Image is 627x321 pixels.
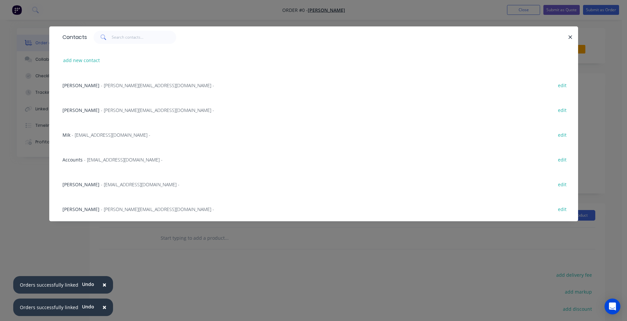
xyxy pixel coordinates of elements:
[101,181,179,188] span: - [EMAIL_ADDRESS][DOMAIN_NAME] -
[101,82,214,89] span: - [PERSON_NAME][EMAIL_ADDRESS][DOMAIN_NAME] -
[112,31,176,44] input: Search contacts...
[72,132,150,138] span: - [EMAIL_ADDRESS][DOMAIN_NAME] -
[605,299,620,314] div: Open Intercom Messenger
[62,181,99,188] span: [PERSON_NAME]
[555,155,570,164] button: edit
[62,157,83,163] span: Accounts
[555,105,570,114] button: edit
[555,180,570,189] button: edit
[62,107,99,113] span: [PERSON_NAME]
[101,206,214,212] span: - [PERSON_NAME][EMAIL_ADDRESS][DOMAIN_NAME] -
[62,206,99,212] span: [PERSON_NAME]
[96,300,113,315] button: Close
[101,107,214,113] span: - [PERSON_NAME][EMAIL_ADDRESS][DOMAIN_NAME] -
[62,132,70,138] span: Mik
[102,303,106,312] span: ×
[20,281,78,288] div: Orders successfully linked
[96,277,113,293] button: Close
[78,279,98,289] button: Undo
[84,157,163,163] span: - [EMAIL_ADDRESS][DOMAIN_NAME] -
[78,302,98,312] button: Undo
[555,204,570,213] button: edit
[555,81,570,89] button: edit
[60,56,103,65] button: add new contact
[555,130,570,139] button: edit
[102,280,106,289] span: ×
[59,27,87,48] div: Contacts
[62,82,99,89] span: [PERSON_NAME]
[20,304,78,311] div: Orders successfully linked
